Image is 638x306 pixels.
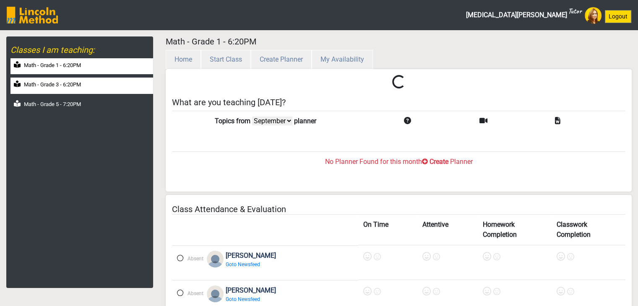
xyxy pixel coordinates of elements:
[10,97,153,114] a: Math - Grade 5 - 7:20PM
[417,215,478,245] th: Attentive
[187,290,203,296] span: Absent
[166,36,632,47] h5: Math - Grade 1 - 6:20PM
[201,55,251,63] a: Start Class
[430,157,448,167] label: Create
[605,10,631,23] button: Logout
[207,285,224,302] img: Avatar
[172,131,626,179] a: No Planner Found for this month Create Planner
[450,158,473,166] span: Planner
[312,50,373,69] button: My Availability
[312,55,373,63] a: My Availability
[226,285,276,296] label: [PERSON_NAME]
[172,97,626,107] h5: What are you teaching [DATE]?
[201,50,251,69] button: Start Class
[251,55,312,63] a: Create Planner
[187,256,203,262] span: Absent
[166,55,201,63] a: Home
[478,215,552,245] th: Homework Completion
[7,7,58,23] img: SGY6awQAAAABJRU5ErkJggg==
[166,50,201,69] button: Home
[207,251,224,267] img: Avatar
[325,157,422,167] label: No Planner Found for this month
[568,6,581,16] sup: Tutor
[10,78,153,94] a: Math - Grade 3 - 6:20PM
[24,61,81,70] label: Math - Grade 1 - 6:20PM
[226,296,278,303] p: Goto Newsfeed
[358,215,417,245] th: On Time
[552,215,625,245] th: Classwork Completion
[585,7,602,24] img: Avatar
[226,261,278,268] p: Goto Newsfeed
[24,80,81,89] label: Math - Grade 3 - 6:20PM
[10,58,153,75] a: Math - Grade 1 - 6:20PM
[226,251,276,261] label: [PERSON_NAME]
[10,45,153,55] h5: Classes I am teaching:
[172,204,626,214] h5: Class Attendance & Evaluation
[251,50,312,69] button: Create Planner
[210,111,399,131] td: Topics from planner
[466,7,581,23] span: [MEDICAL_DATA][PERSON_NAME]
[24,100,81,109] label: Math - Grade 5 - 7:20PM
